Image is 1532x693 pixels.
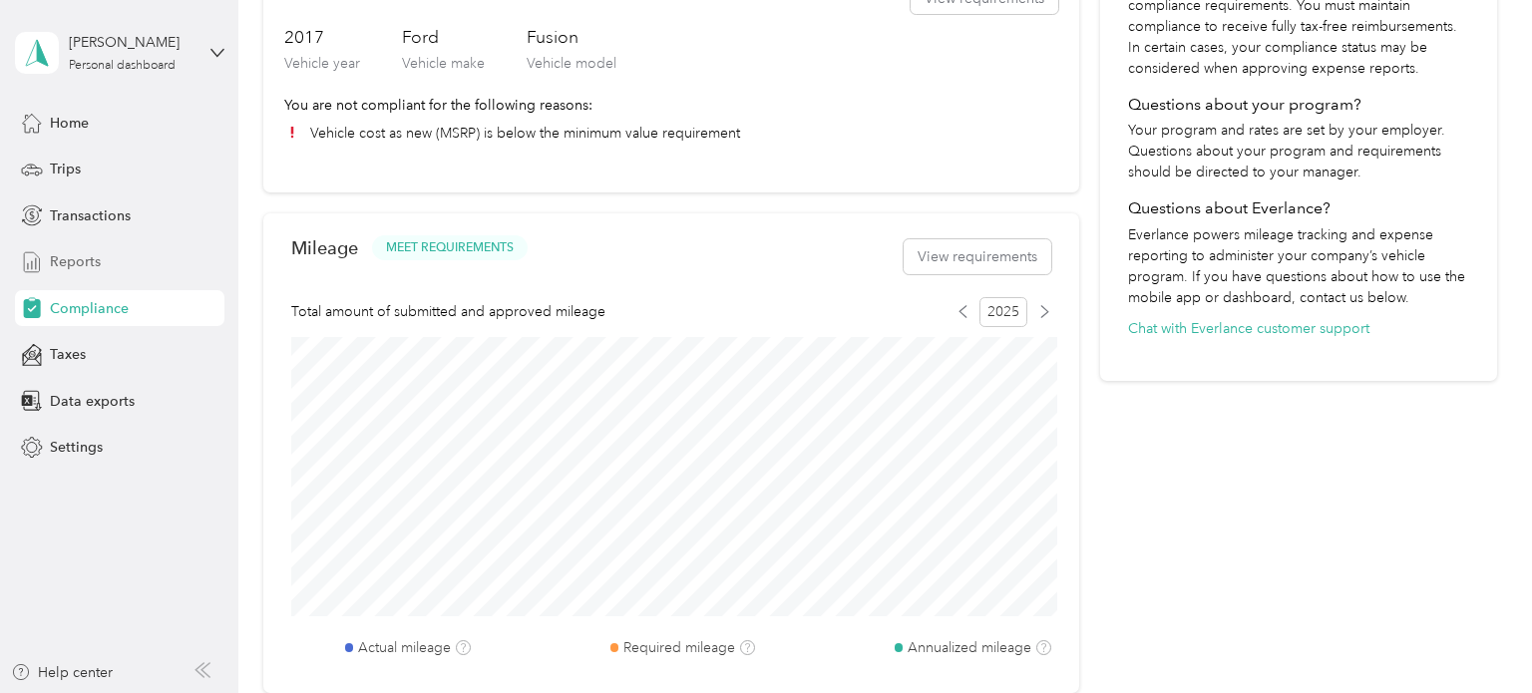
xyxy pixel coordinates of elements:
[11,662,113,683] button: Help center
[1128,120,1470,182] p: Your program and rates are set by your employer. Questions about your program and requirements sh...
[50,391,135,412] span: Data exports
[50,344,86,365] span: Taxes
[284,53,360,74] p: Vehicle year
[291,237,358,258] h2: Mileage
[979,297,1027,327] span: 2025
[908,637,1031,658] label: Annualized mileage
[358,637,451,658] label: Actual mileage
[291,301,605,322] span: Total amount of submitted and approved mileage
[1420,581,1532,693] iframe: Everlance-gr Chat Button Frame
[1128,318,1369,339] button: Chat with Everlance customer support
[50,205,131,226] span: Transactions
[402,25,485,50] h3: Ford
[69,32,193,53] div: [PERSON_NAME]
[50,298,129,319] span: Compliance
[623,637,735,658] label: Required mileage
[69,60,176,72] div: Personal dashboard
[402,53,485,74] p: Vehicle make
[284,25,360,50] h3: 2017
[527,25,616,50] h3: Fusion
[50,251,101,272] span: Reports
[50,437,103,458] span: Settings
[50,113,89,134] span: Home
[284,95,1058,116] p: You are not compliant for the following reasons:
[904,239,1051,274] button: View requirements
[284,123,1058,144] li: Vehicle cost as new (MSRP) is below the minimum value requirement
[1128,224,1470,308] p: Everlance powers mileage tracking and expense reporting to administer your company’s vehicle prog...
[1128,196,1470,220] h4: Questions about Everlance?
[386,239,514,257] span: MEET REQUIREMENTS
[527,53,616,74] p: Vehicle model
[372,235,528,260] button: MEET REQUIREMENTS
[50,159,81,179] span: Trips
[1128,93,1470,117] h4: Questions about your program?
